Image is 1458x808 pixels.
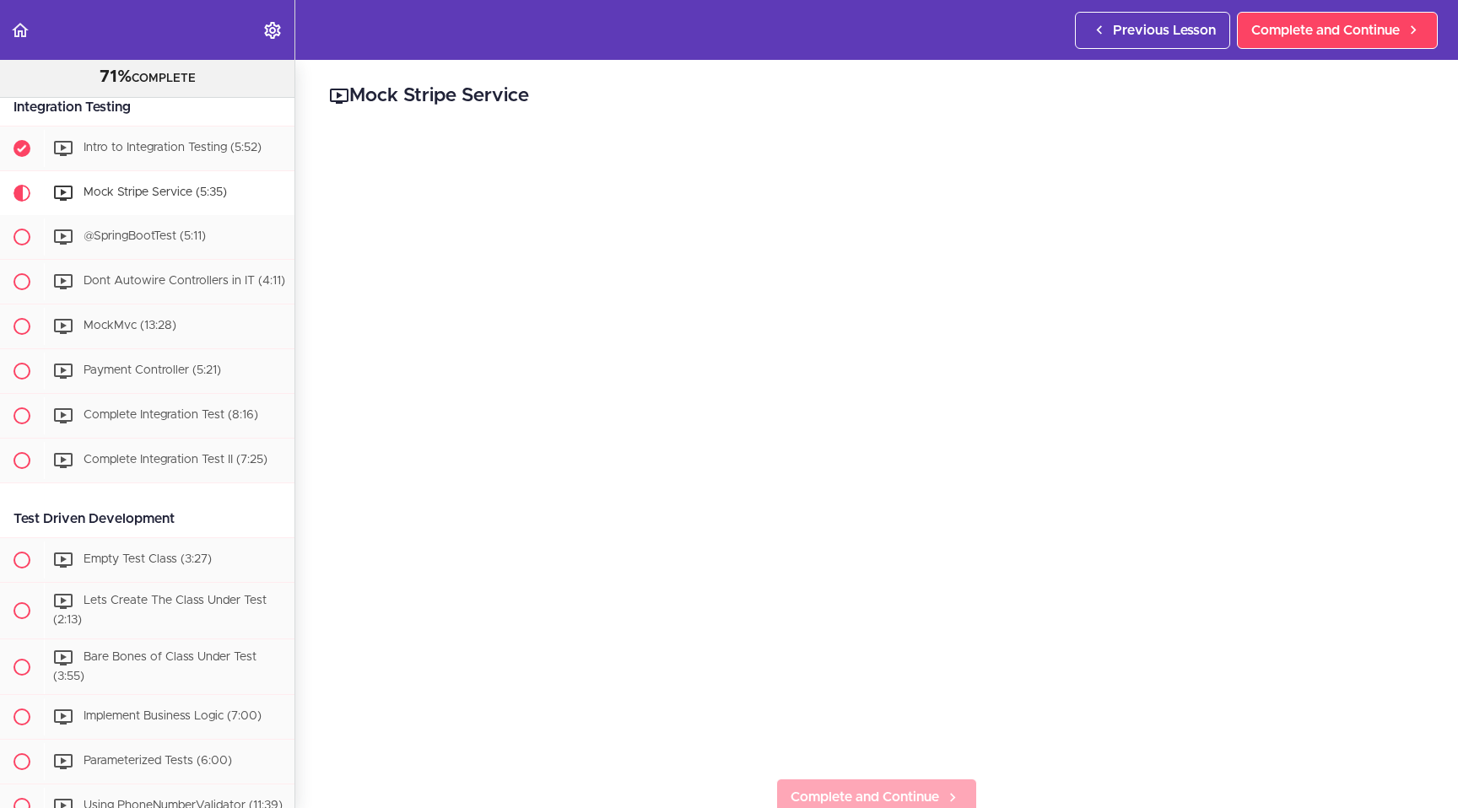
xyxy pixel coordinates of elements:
[1113,20,1216,40] span: Previous Lesson
[262,20,283,40] svg: Settings Menu
[84,454,267,466] span: Complete Integration Test II (7:25)
[84,142,262,154] span: Intro to Integration Testing (5:52)
[1237,12,1438,49] a: Complete and Continue
[53,595,267,626] span: Lets Create The Class Under Test (2:13)
[84,364,221,376] span: Payment Controller (5:21)
[21,67,273,89] div: COMPLETE
[84,553,212,565] span: Empty Test Class (3:27)
[53,651,256,682] span: Bare Bones of Class Under Test (3:55)
[791,787,939,807] span: Complete and Continue
[84,275,285,287] span: Dont Autowire Controllers in IT (4:11)
[84,186,227,198] span: Mock Stripe Service (5:35)
[100,68,132,85] span: 71%
[84,230,206,242] span: @SpringBootTest (5:11)
[10,20,30,40] svg: Back to course curriculum
[84,409,258,421] span: Complete Integration Test (8:16)
[84,756,232,768] span: Parameterized Tests (6:00)
[1075,12,1230,49] a: Previous Lesson
[1251,20,1400,40] span: Complete and Continue
[329,82,1424,110] h2: Mock Stripe Service
[84,320,176,331] span: MockMvc (13:28)
[329,136,1424,751] iframe: Video Player
[84,711,262,723] span: Implement Business Logic (7:00)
